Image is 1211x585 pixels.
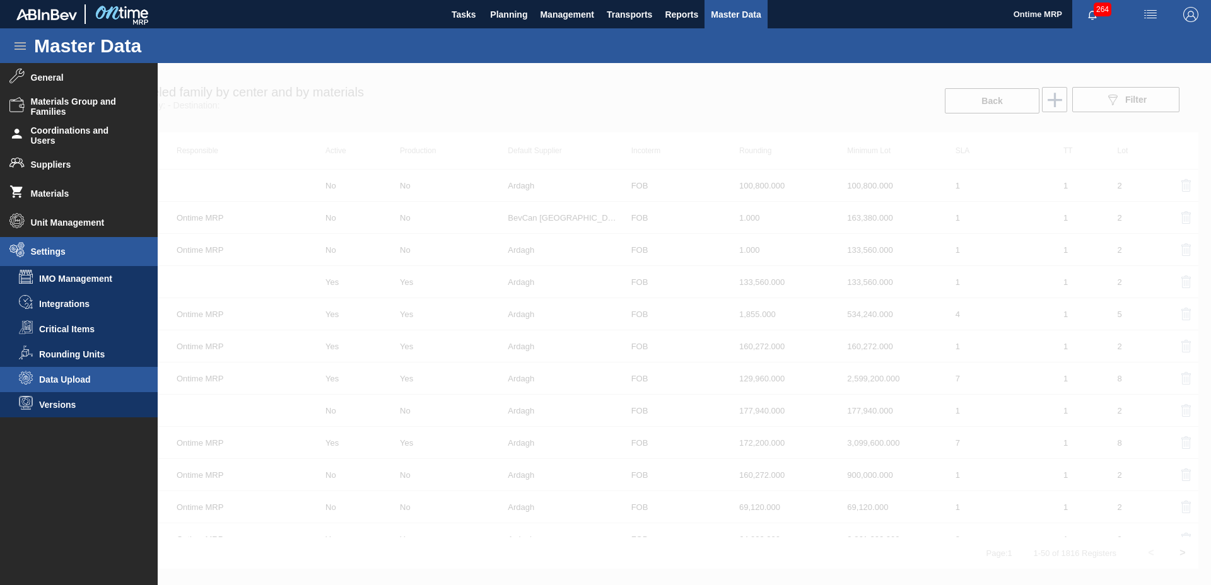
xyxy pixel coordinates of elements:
[1072,6,1113,23] button: Notifications
[39,299,136,309] span: Integrations
[39,274,136,284] span: IMO Management
[31,246,135,257] span: Settings
[665,7,698,22] span: Reports
[1183,7,1198,22] img: Logout
[34,38,258,53] h1: Master Data
[1143,7,1158,22] img: userActions
[31,96,135,117] span: Materials Group and Families
[31,188,135,199] span: Materials
[31,159,135,170] span: Suppliers
[39,374,136,385] span: Data Upload
[540,7,594,22] span: Management
[31,217,135,228] span: Unit Management
[31,125,135,146] span: Coordinations and Users
[39,349,136,359] span: Rounding Units
[607,7,652,22] span: Transports
[711,7,761,22] span: Master Data
[39,324,136,334] span: Critical Items
[490,7,527,22] span: Planning
[450,7,477,22] span: Tasks
[1094,3,1111,16] span: 264
[39,400,136,410] span: Versions
[31,72,135,83] span: General
[16,9,77,20] img: TNhmsLtSVTkK8tSr43FrP2fwEKptu5GPRR3wAAAABJRU5ErkJggg==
